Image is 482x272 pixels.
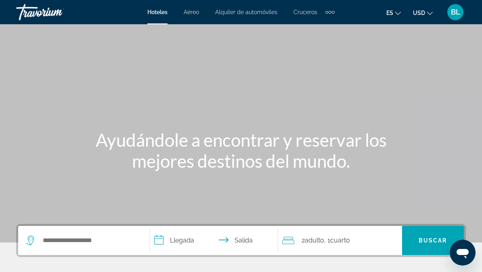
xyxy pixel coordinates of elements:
span: USD [413,10,425,16]
button: User Menu [445,4,466,21]
span: Cuarto [330,236,350,244]
a: Aéreo [184,9,199,15]
span: 2 [302,235,324,246]
button: Travelers: 2 adults, 0 children [278,226,402,255]
a: Hoteles [147,9,168,15]
a: Alquiler de automóviles [215,9,277,15]
span: Buscar [419,237,447,244]
button: Extra navigation items [325,6,335,19]
span: , 1 [324,235,350,246]
button: Select check in and out date [150,226,278,255]
span: BL [451,8,460,16]
h1: Ayudándole a encontrar y reservar los mejores destinos del mundo. [90,129,392,171]
button: Change language [386,7,401,19]
iframe: Button to launch messaging window [450,240,476,266]
span: es [386,10,393,16]
div: Search widget [18,226,464,255]
input: Search hotel destination [42,234,138,247]
span: Adulto [305,236,324,244]
button: Change currency [413,7,433,19]
a: Travorium [16,2,97,23]
button: Search [402,226,464,255]
a: Cruceros [293,9,317,15]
